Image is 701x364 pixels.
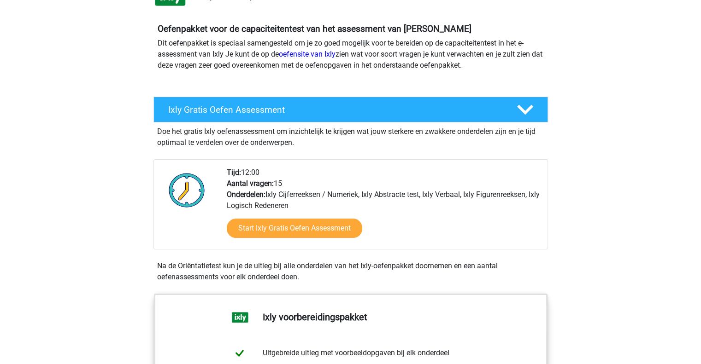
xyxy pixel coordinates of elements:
p: Dit oefenpakket is speciaal samengesteld om je zo goed mogelijk voor te bereiden op de capaciteit... [158,38,544,71]
a: oefensite van Ixly [279,50,336,58]
img: Klok [164,167,210,213]
div: Na de Oriëntatietest kun je de uitleg bij alle onderdelen van het Ixly-oefenpakket doornemen en e... [153,260,548,283]
div: Doe het gratis Ixly oefenassessment om inzichtelijk te krijgen wat jouw sterkere en zwakkere onde... [153,122,548,148]
h4: Ixly Gratis Oefen Assessment [168,104,502,115]
a: Ixly Gratis Oefen Assessment [150,97,552,122]
b: Aantal vragen: [227,179,274,188]
b: Tijd: [227,168,241,177]
div: 12:00 15 Ixly Cijferreeksen / Numeriek, Ixly Abstracte test, Ixly Verbaal, Ixly Figurenreeksen, I... [220,167,547,249]
a: Start Ixly Gratis Oefen Assessment [227,219,362,238]
b: Oefenpakket voor de capaciteitentest van het assessment van [PERSON_NAME] [158,23,471,34]
b: Onderdelen: [227,190,265,199]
